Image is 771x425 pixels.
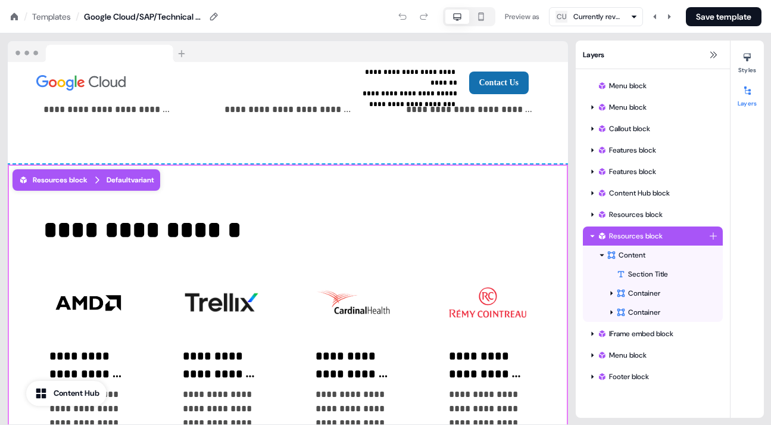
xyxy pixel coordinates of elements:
button: Save template [686,7,761,26]
button: Content Hub [26,381,107,406]
img: Thumbnail image [449,273,527,333]
button: CUCurrently reviewing new employment opps [549,7,643,26]
div: Container [616,287,718,299]
div: Currently reviewing new employment opps [573,11,621,23]
div: Resources block [18,174,88,186]
div: Features block [597,166,718,178]
div: Layers [576,41,730,69]
img: Thumbnail image [316,273,394,333]
div: Content Hub block [597,187,718,199]
div: Section Title [616,268,723,280]
div: Resources block [597,209,718,221]
div: / [76,10,79,23]
div: Callout block [597,123,718,135]
div: CU [557,11,567,23]
div: Resources block [583,205,723,224]
div: Features block [583,162,723,181]
button: Contact Us [469,72,529,94]
div: Default variant [107,174,154,186]
div: Features block [597,144,718,156]
div: Callout block [583,119,723,138]
button: Layers [731,81,764,107]
div: Menu block [583,346,723,365]
div: Footer block [597,371,718,383]
div: Features block [583,141,723,160]
div: Footer block [583,367,723,386]
div: Menu block [597,80,718,92]
div: Container [616,306,718,318]
div: Content Hub [54,387,99,399]
div: IFrame embed block [597,328,718,340]
a: Templates [32,11,71,23]
div: Image [36,75,215,91]
div: ContentSection TitleContainerContainer [583,246,723,322]
img: Thumbnail image [49,273,127,333]
div: Menu block [583,98,723,117]
div: Container [583,303,723,322]
div: Resources block [597,230,708,242]
button: Styles [731,48,764,74]
div: Menu block [583,76,723,95]
div: Menu block [597,101,718,113]
div: Section Title [583,265,723,284]
div: Menu block [597,349,718,361]
img: Browser topbar [8,41,191,63]
div: Content [607,249,718,261]
div: Preview as [505,11,539,23]
div: IFrame embed block [583,324,723,343]
div: Container [583,284,723,303]
div: Content Hub block [583,184,723,203]
div: Google Cloud/SAP/Technical v2.5 [84,11,203,23]
img: Thumbnail image [183,273,261,333]
div: Resources blockContentSection TitleContainerContainer [583,227,723,322]
div: / [24,10,27,23]
img: Image [36,75,126,91]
